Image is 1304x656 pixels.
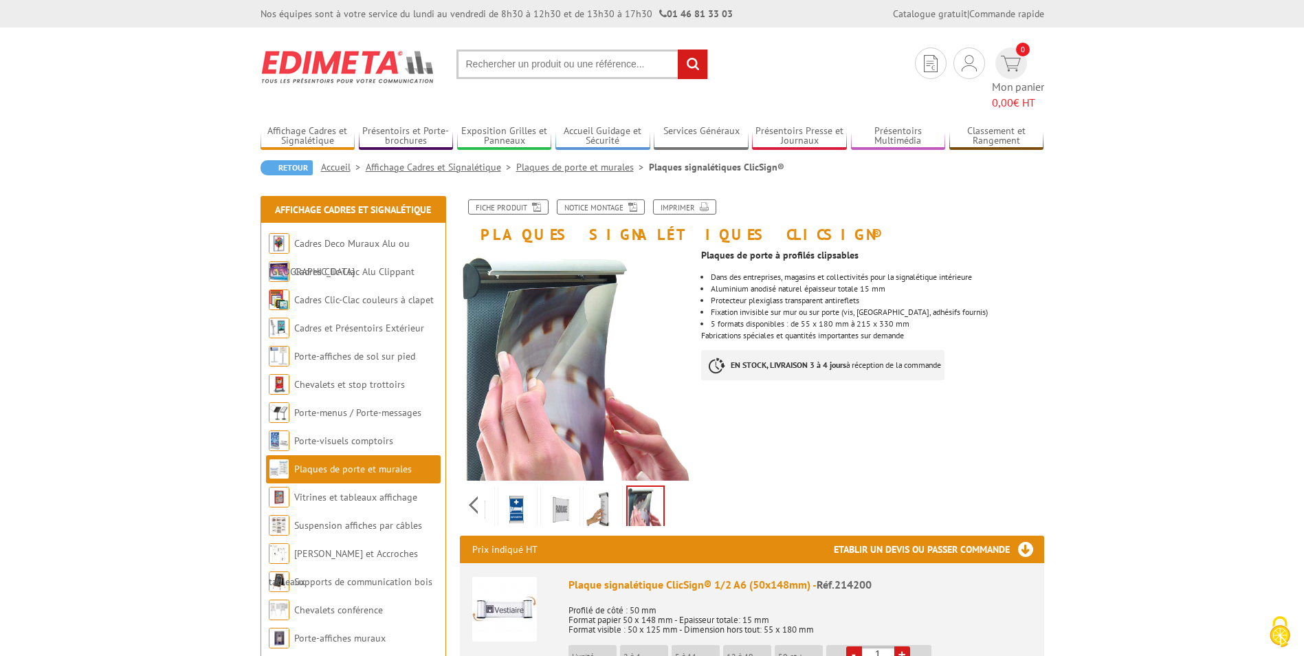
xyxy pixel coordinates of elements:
[516,161,649,173] a: Plaques de porte et murales
[269,237,410,278] a: Cadres Deco Muraux Alu ou [GEOGRAPHIC_DATA]
[1263,615,1297,649] img: Cookies (fenêtre modale)
[701,350,944,380] p: à réception de la commande
[1001,56,1021,72] img: devis rapide
[731,360,846,370] strong: EN STOCK, LIVRAISON 3 à 4 jours
[893,7,1044,21] div: |
[992,79,1044,111] span: Mon panier
[711,320,1043,328] li: 5 formats disponibles : de 55 x 180 mm à 215 x 330 mm
[269,289,289,310] img: Cadres Clic-Clac couleurs à clapet
[457,125,552,148] a: Exposition Grilles et Panneaux
[294,265,415,278] a: Cadres Clic-Clac Alu Clippant
[678,50,707,79] input: rechercher
[468,199,549,215] a: Fiche produit
[1016,43,1030,56] span: 0
[294,378,405,391] a: Chevalets et stop trottoirs
[294,350,415,362] a: Porte-affiches de sol sur pied
[893,8,967,20] a: Catalogue gratuit
[628,487,663,529] img: plaque_de_porte_5.jpg
[949,125,1044,148] a: Classement et Rangement
[269,402,289,423] img: Porte-menus / Porte-messages
[653,199,716,215] a: Imprimer
[294,294,434,306] a: Cadres Clic-Clac couleurs à clapet
[456,50,708,79] input: Rechercher un produit ou une référence...
[269,547,418,588] a: [PERSON_NAME] et Accroches tableaux
[924,55,938,72] img: devis rapide
[261,41,436,92] img: Edimeta
[711,285,1043,293] li: Aluminium anodisé naturel épaisseur totale 15 mm
[294,491,417,503] a: Vitrines et tableaux affichage
[568,596,1032,635] p: Profilé de côté : 50 mm Format papier 50 x 148 mm - Epaisseur totale: 15 mm Format visible : 50 x...
[711,308,1043,316] li: Fixation invisible sur mur ou sur porte (vis, [GEOGRAPHIC_DATA], adhésifs fournis)
[969,8,1044,20] a: Commande rapide
[472,536,538,563] p: Prix indiqué HT
[366,161,516,173] a: Affichage Cadres et Signalétique
[992,47,1044,111] a: devis rapide 0 Mon panier 0,00€ HT
[701,249,859,261] strong: Plaques de porte à profilés clipsables
[269,318,289,338] img: Cadres et Présentoirs Extérieur
[269,600,289,620] img: Chevalets conférence
[962,55,977,72] img: devis rapide
[659,8,733,20] strong: 01 46 81 33 03
[321,161,366,173] a: Accueil
[269,487,289,507] img: Vitrines et tableaux affichage
[711,273,1043,281] li: Dans des entreprises, magasins et collectivités pour la signalétique intérieure
[261,125,355,148] a: Affichage Cadres et Signalétique
[701,243,1054,394] div: Fabrications spéciales et quantités importantes sur demande
[269,459,289,479] img: Plaques de porte et murales
[269,233,289,254] img: Cadres Deco Muraux Alu ou Bois
[649,160,784,174] li: Plaques signalétiques ClicSign®
[275,204,431,216] a: Affichage Cadres et Signalétique
[294,435,393,447] a: Porte-visuels comptoirs
[294,604,383,616] a: Chevalets conférence
[269,374,289,395] img: Chevalets et stop trottoirs
[294,519,422,532] a: Suspension affiches par câbles
[269,628,289,648] img: Porte-affiches muraux
[501,488,534,531] img: plaque_de_porte_3_.jpg
[269,543,289,564] img: Cimaises et Accroches tableaux
[851,125,946,148] a: Présentoirs Multimédia
[1256,609,1304,656] button: Cookies (fenêtre modale)
[294,406,421,419] a: Porte-menus / Porte-messages
[269,515,289,536] img: Suspension affiches par câbles
[294,576,432,588] a: Supports de communication bois
[269,430,289,451] img: Porte-visuels comptoirs
[568,577,1032,593] div: Plaque signalétique ClicSign® 1/2 A6 (50x148mm) -
[992,95,1044,111] span: € HT
[711,296,1043,305] li: Protecteur plexiglass transparent antireflets
[752,125,847,148] a: Présentoirs Presse et Journaux
[294,632,386,644] a: Porte-affiches muraux
[261,160,313,175] a: Retour
[834,536,1044,563] h3: Etablir un devis ou passer commande
[586,488,619,531] img: plaque_de_porte__4.jpg
[654,125,749,148] a: Services Généraux
[555,125,650,148] a: Accueil Guidage et Sécurité
[992,96,1013,109] span: 0,00
[269,346,289,367] img: Porte-affiches de sol sur pied
[294,463,412,475] a: Plaques de porte et murales
[359,125,454,148] a: Présentoirs et Porte-brochures
[557,199,645,215] a: Notice Montage
[460,250,692,481] img: plaque_de_porte_5.jpg
[544,488,577,531] img: plaque_de_porte_1.jpg
[294,322,424,334] a: Cadres et Présentoirs Extérieur
[472,577,537,642] img: Plaque signalétique ClicSign® 1/2 A6 (50x148mm)
[467,494,480,516] span: Previous
[817,578,872,591] span: Réf.214200
[261,7,733,21] div: Nos équipes sont à votre service du lundi au vendredi de 8h30 à 12h30 et de 13h30 à 17h30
